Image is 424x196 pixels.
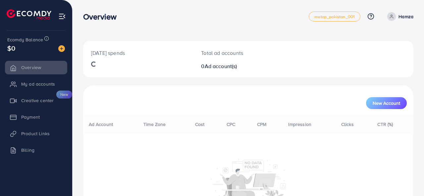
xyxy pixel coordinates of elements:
span: New Account [373,101,400,105]
p: Total ad accounts [201,49,268,57]
button: New Account [366,97,407,109]
a: metap_pakistan_001 [309,12,360,21]
p: Hamza [398,13,413,20]
span: Ad account(s) [205,62,237,70]
span: Ecomdy Balance [7,36,43,43]
span: metap_pakistan_001 [314,15,355,19]
h3: Overview [83,12,122,21]
img: image [58,45,65,52]
p: [DATE] spends [91,49,185,57]
span: $0 [7,43,15,53]
img: logo [7,9,51,20]
a: Hamza [385,12,413,21]
img: menu [58,13,66,20]
h2: 0 [201,63,268,69]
